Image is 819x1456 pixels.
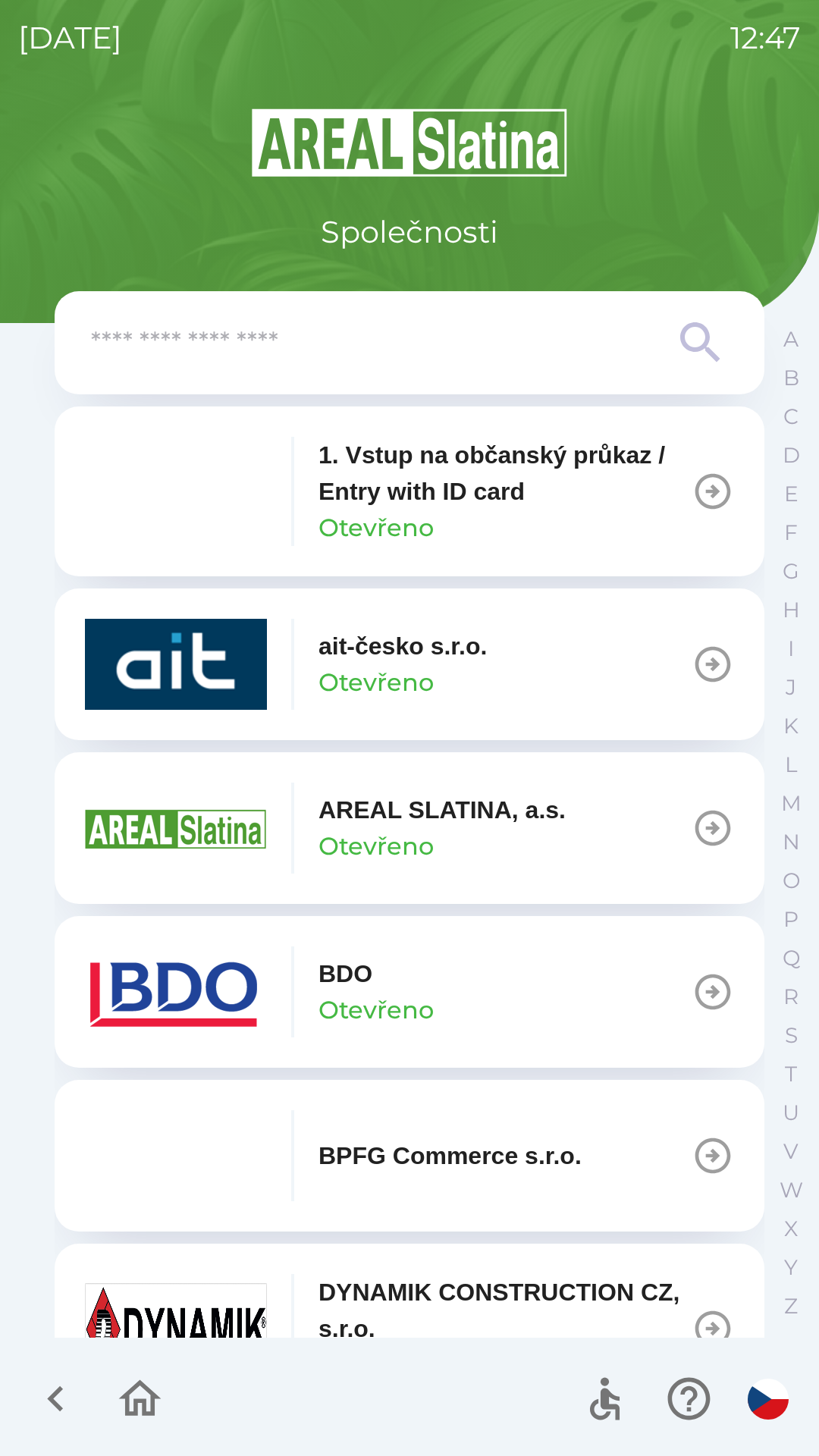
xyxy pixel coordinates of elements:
[783,365,799,391] p: B
[785,1022,798,1049] p: S
[772,1094,810,1132] button: U
[783,1138,799,1165] p: V
[55,406,764,576] button: 1. Vstup na občanský průkaz / Entry with ID cardOtevřeno
[772,861,810,900] button: O
[321,209,498,255] p: Společnosti
[772,1132,810,1171] button: V
[318,664,434,701] p: Otevřeno
[784,1216,798,1242] p: X
[788,635,794,662] p: I
[772,436,810,475] button: D
[85,946,267,1037] img: ae7449ef-04f1-48ed-85b5-e61960c78b50.png
[772,823,810,861] button: N
[55,916,764,1068] button: BDOOtevřeno
[772,320,810,359] button: A
[18,15,122,61] p: [DATE]
[85,1110,267,1201] img: f3b1b367-54a7-43c8-9d7e-84e812667233.png
[772,1287,810,1326] button: Z
[785,1061,797,1087] p: T
[783,326,799,353] p: A
[783,403,799,430] p: C
[55,1080,764,1232] button: BPFG Commerce s.r.o.
[784,481,799,507] p: E
[318,1137,582,1174] p: BPFG Commerce s.r.o.
[85,619,267,710] img: 40b5cfbb-27b1-4737-80dc-99d800fbabba.png
[786,674,796,701] p: J
[772,1171,810,1210] button: W
[772,552,810,591] button: G
[318,792,566,828] p: AREAL SLATINA, a.s.
[318,437,692,510] p: 1. Vstup na občanský průkaz / Entry with ID card
[318,992,434,1028] p: Otevřeno
[783,984,799,1010] p: R
[783,906,799,933] p: P
[781,790,802,817] p: M
[772,1248,810,1287] button: Y
[730,15,801,61] p: 12:47
[318,510,434,546] p: Otevřeno
[772,591,810,629] button: H
[318,828,434,864] p: Otevřeno
[748,1379,789,1420] img: cs flag
[772,513,810,552] button: F
[85,1283,267,1374] img: 9aa1c191-0426-4a03-845b-4981a011e109.jpeg
[772,359,810,397] button: B
[783,558,799,585] p: G
[318,1274,692,1347] p: DYNAMIK CONSTRUCTION CZ, s.r.o.
[85,783,267,874] img: aad3f322-fb90-43a2-be23-5ead3ef36ce5.png
[780,1177,803,1203] p: W
[318,628,487,664] p: ait-česko s.r.o.
[783,713,799,739] p: K
[772,1016,810,1055] button: S
[55,752,764,904] button: AREAL SLATINA, a.s.Otevřeno
[783,868,800,894] p: O
[772,475,810,513] button: E
[55,1244,764,1414] button: DYNAMIK CONSTRUCTION CZ, s.r.o.Otevřeno
[784,1254,798,1281] p: Y
[783,1100,799,1126] p: U
[55,588,764,740] button: ait-česko s.r.o.Otevřeno
[85,446,267,537] img: 93ea42ec-2d1b-4d6e-8f8a-bdbb4610bcc3.png
[772,939,810,977] button: Q
[772,1055,810,1094] button: T
[55,106,764,179] img: Logo
[772,668,810,707] button: J
[772,900,810,939] button: P
[783,597,800,623] p: H
[783,829,800,855] p: N
[772,629,810,668] button: I
[783,442,800,469] p: D
[772,397,810,436] button: C
[784,1293,798,1319] p: Z
[772,784,810,823] button: M
[772,977,810,1016] button: R
[783,945,800,971] p: Q
[772,745,810,784] button: L
[772,707,810,745] button: K
[318,955,372,992] p: BDO
[785,752,797,778] p: L
[784,519,798,546] p: F
[772,1210,810,1248] button: X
